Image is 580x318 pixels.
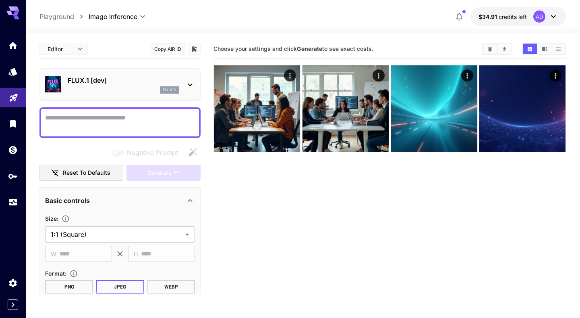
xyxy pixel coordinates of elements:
[479,65,565,152] img: Z
[45,280,93,294] button: PNG
[39,12,89,21] nav: breadcrumb
[147,280,195,294] button: WEBP
[497,44,512,54] button: Download All
[391,65,477,152] img: 9k=
[8,119,18,129] div: Library
[8,171,18,181] div: API Keys
[523,44,537,54] button: Show media in grid view
[45,72,195,97] div: FLUX.1 [dev]flux1d
[550,69,562,82] div: Actions
[297,45,322,52] b: Generate
[8,145,18,155] div: Wallet
[8,197,18,207] div: Usage
[45,191,195,210] div: Basic controls
[482,43,512,55] div: Clear AllDownload All
[214,65,300,152] img: Z
[8,40,18,50] div: Home
[499,13,527,20] span: credits left
[533,10,545,23] div: AD
[483,44,497,54] button: Clear All
[58,215,73,223] button: Adjust the dimensions of the generated image by specifying its width and height in pixels, or sel...
[470,7,566,26] button: $34.90825AD
[373,69,385,82] div: Actions
[551,44,565,54] button: Show media in list view
[213,45,373,52] span: Choose your settings and click to see exact costs.
[39,165,123,181] button: Reset to defaults
[8,278,18,288] div: Settings
[191,44,198,54] button: Add to library
[537,44,551,54] button: Show media in video view
[150,43,186,55] button: Copy AIR ID
[478,13,499,20] span: $34.91
[39,12,74,21] a: Playground
[45,196,90,205] p: Basic controls
[51,249,56,259] span: W
[89,12,137,21] span: Image Inference
[68,75,179,85] p: FLUX.1 [dev]
[45,270,66,277] span: Format :
[8,299,18,310] button: Expand sidebar
[111,147,184,157] span: Negative prompts are not compatible with the selected model.
[51,230,182,239] span: 1:1 (Square)
[522,43,566,55] div: Show media in grid viewShow media in video viewShow media in list view
[163,87,176,93] p: flux1d
[8,67,18,77] div: Models
[134,249,138,259] span: H
[48,45,72,53] span: Editor
[478,13,527,21] div: $34.90825
[284,69,296,82] div: Actions
[66,270,81,278] button: Choose the file format for the output image.
[127,148,178,157] span: Negative Prompt
[461,69,473,82] div: Actions
[302,65,389,152] img: 2Q==
[96,280,144,294] button: JPEG
[9,90,19,100] div: Playground
[45,215,58,222] span: Size :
